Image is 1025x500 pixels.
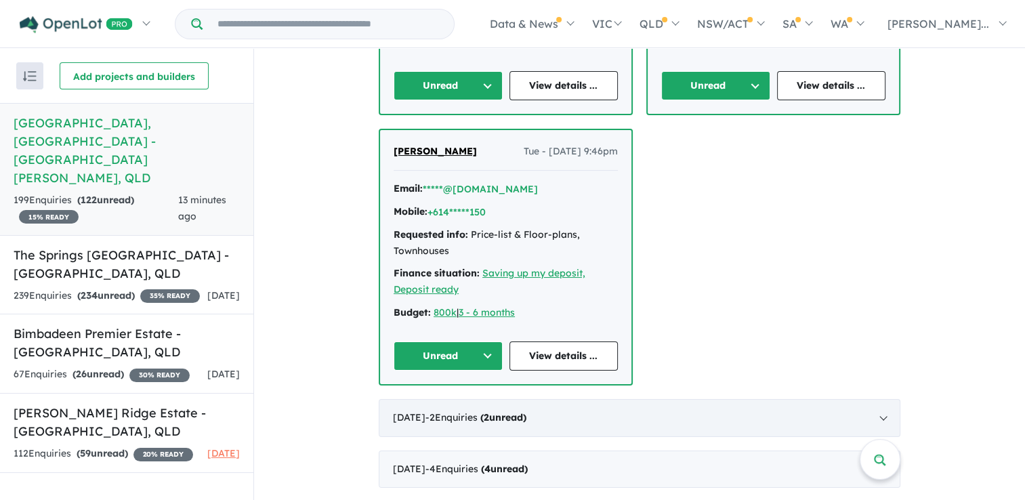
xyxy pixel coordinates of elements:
[394,341,503,371] button: Unread
[394,71,503,100] button: Unread
[14,367,190,383] div: 67 Enquir ies
[425,463,528,475] span: - 4 Enquir ies
[394,37,431,49] strong: Budget:
[434,37,469,49] a: 600000
[60,62,209,89] button: Add projects and builders
[425,411,526,423] span: - 2 Enquir ies
[20,16,133,33] img: Openlot PRO Logo White
[140,289,200,303] span: 35 % READY
[394,306,431,318] strong: Budget:
[81,289,98,301] span: 234
[394,145,477,157] span: [PERSON_NAME]
[14,288,200,304] div: 239 Enquir ies
[14,246,240,283] h5: The Springs [GEOGRAPHIC_DATA] - [GEOGRAPHIC_DATA] , QLD
[524,144,618,160] span: Tue - [DATE] 9:46pm
[77,289,135,301] strong: ( unread)
[129,369,190,382] span: 30 % READY
[133,448,193,461] span: 20 % READY
[394,267,480,279] strong: Finance situation:
[14,446,193,462] div: 112 Enquir ies
[14,404,240,440] h5: [PERSON_NAME] Ridge Estate - [GEOGRAPHIC_DATA] , QLD
[394,144,477,160] a: [PERSON_NAME]
[394,182,423,194] strong: Email:
[76,368,87,380] span: 26
[14,114,240,187] h5: [GEOGRAPHIC_DATA], [GEOGRAPHIC_DATA] - [GEOGRAPHIC_DATA][PERSON_NAME] , QLD
[77,447,128,459] strong: ( unread)
[701,37,737,49] a: 800000
[394,267,585,295] a: Saving up my deposit, Deposit ready
[777,71,886,100] a: View details ...
[72,368,124,380] strong: ( unread)
[509,71,619,100] a: View details ...
[484,411,489,423] span: 2
[661,37,698,49] strong: Budget:
[23,71,37,81] img: sort.svg
[661,71,770,100] button: Unread
[178,194,226,222] span: 13 minutes ago
[484,463,490,475] span: 4
[480,411,526,423] strong: ( unread)
[887,17,989,30] span: [PERSON_NAME]...
[379,451,900,488] div: [DATE]
[81,194,97,206] span: 122
[19,210,79,224] span: 15 % READY
[205,9,451,39] input: Try estate name, suburb, builder or developer
[77,194,134,206] strong: ( unread)
[739,37,822,49] a: Less than 1 month
[434,306,457,318] a: 800k
[459,306,515,318] a: 3 - 6 months
[481,463,528,475] strong: ( unread)
[472,37,533,49] a: 6 - 12 months
[394,228,468,241] strong: Requested info:
[509,341,619,371] a: View details ...
[14,192,178,225] div: 199 Enquir ies
[207,447,240,459] span: [DATE]
[207,368,240,380] span: [DATE]
[394,305,618,321] div: |
[394,205,427,217] strong: Mobile:
[14,325,240,361] h5: Bimbadeen Premier Estate - [GEOGRAPHIC_DATA] , QLD
[394,227,618,259] div: Price-list & Floor-plans, Townhouses
[207,289,240,301] span: [DATE]
[80,447,91,459] span: 59
[379,399,900,437] div: [DATE]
